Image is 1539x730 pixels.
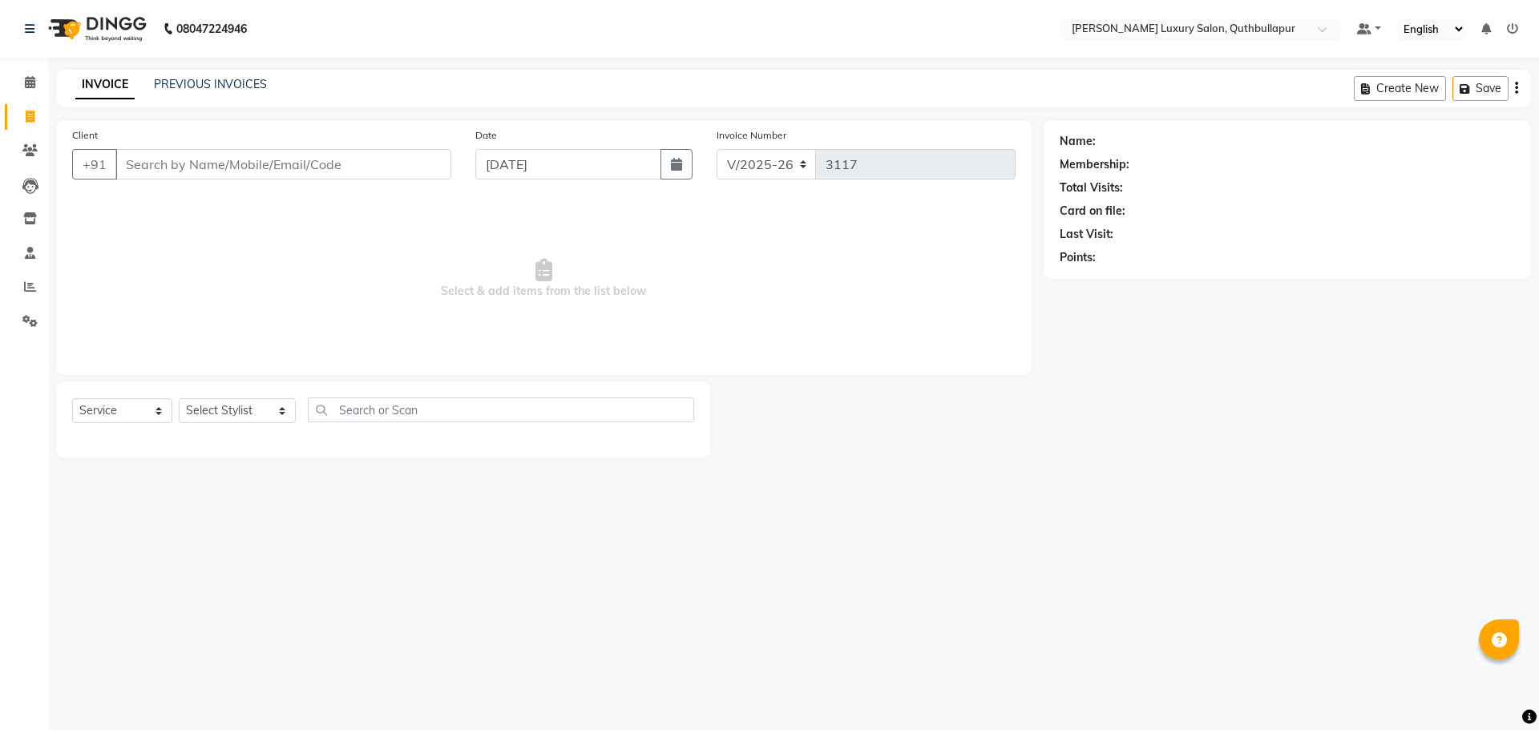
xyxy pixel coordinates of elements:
a: INVOICE [75,71,135,99]
div: Card on file: [1060,203,1125,220]
div: Name: [1060,133,1096,150]
label: Invoice Number [717,128,786,143]
img: logo [41,6,151,51]
button: Save [1452,76,1509,101]
button: Create New [1354,76,1446,101]
label: Date [475,128,497,143]
div: Total Visits: [1060,179,1123,196]
input: Search by Name/Mobile/Email/Code [115,149,451,179]
span: Select & add items from the list below [72,199,1016,359]
a: PREVIOUS INVOICES [154,77,267,91]
b: 08047224946 [176,6,247,51]
input: Search or Scan [308,397,694,422]
div: Points: [1060,249,1096,266]
div: Membership: [1060,156,1129,173]
iframe: chat widget [1472,666,1523,714]
div: Last Visit: [1060,226,1113,243]
button: +91 [72,149,117,179]
label: Client [72,128,98,143]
